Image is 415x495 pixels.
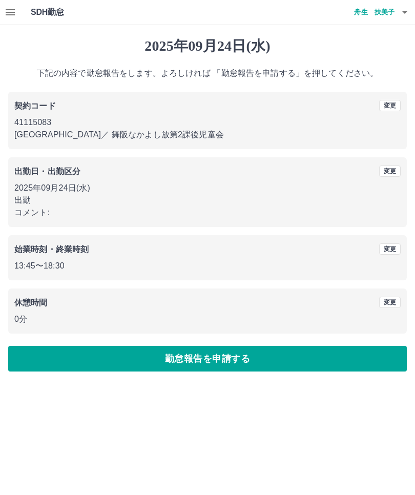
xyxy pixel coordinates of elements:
[8,346,407,372] button: 勤怠報告を申請する
[379,166,401,177] button: 変更
[379,243,401,255] button: 変更
[14,260,401,272] p: 13:45 〜 18:30
[14,129,401,141] p: [GEOGRAPHIC_DATA] ／ 舞阪なかよし放第2課後児童会
[14,194,401,207] p: 出勤
[14,298,48,307] b: 休憩時間
[14,207,401,219] p: コメント:
[14,313,401,325] p: 0分
[8,67,407,79] p: 下記の内容で勤怠報告をします。よろしければ 「勤怠報告を申請する」を押してください。
[14,182,401,194] p: 2025年09月24日(水)
[14,101,56,110] b: 契約コード
[14,116,401,129] p: 41115083
[14,167,80,176] b: 出勤日・出勤区分
[379,297,401,308] button: 変更
[379,100,401,111] button: 変更
[8,37,407,55] h1: 2025年09月24日(水)
[14,245,89,254] b: 始業時刻・終業時刻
